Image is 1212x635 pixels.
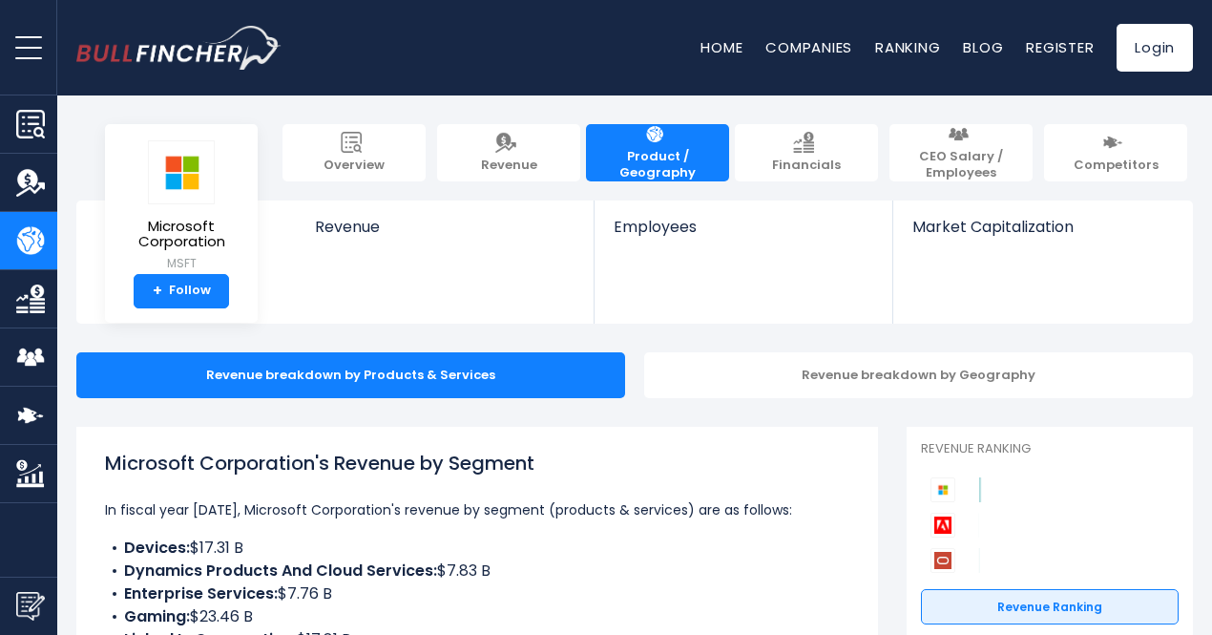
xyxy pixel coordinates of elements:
[765,37,852,57] a: Companies
[282,124,426,181] a: Overview
[644,352,1193,398] div: Revenue breakdown by Geography
[772,158,841,174] span: Financials
[1026,37,1094,57] a: Register
[700,37,742,57] a: Home
[105,560,849,582] li: $7.83 B
[1117,24,1193,72] a: Login
[315,218,575,236] span: Revenue
[105,498,849,521] p: In fiscal year [DATE], Microsoft Corporation's revenue by segment (products & services) are as fo...
[1044,124,1187,181] a: Competitors
[119,139,243,274] a: Microsoft Corporation MSFT
[120,219,242,250] span: Microsoft Corporation
[124,537,190,559] b: Devices:
[120,255,242,272] small: MSFT
[105,537,849,560] li: $17.31 B
[735,124,878,181] a: Financials
[124,605,190,627] b: Gaming:
[124,582,278,604] b: Enterprise Services:
[134,274,229,308] a: +Follow
[921,441,1179,457] p: Revenue Ranking
[930,477,955,502] img: Microsoft Corporation competitors logo
[921,589,1179,625] a: Revenue Ranking
[481,158,537,174] span: Revenue
[105,582,849,605] li: $7.76 B
[124,560,437,582] b: Dynamics Products And Cloud Services:
[595,201,891,268] a: Employees
[153,283,162,300] strong: +
[105,605,849,628] li: $23.46 B
[324,158,385,174] span: Overview
[76,352,625,398] div: Revenue breakdown by Products & Services
[930,513,955,538] img: Adobe competitors logo
[586,124,729,181] a: Product / Geography
[963,37,1003,57] a: Blog
[899,149,1023,181] span: CEO Salary / Employees
[614,218,872,236] span: Employees
[76,26,282,70] img: bullfincher logo
[893,201,1191,268] a: Market Capitalization
[930,548,955,573] img: Oracle Corporation competitors logo
[105,449,849,477] h1: Microsoft Corporation's Revenue by Segment
[596,149,720,181] span: Product / Geography
[889,124,1033,181] a: CEO Salary / Employees
[296,201,595,268] a: Revenue
[875,37,940,57] a: Ranking
[912,218,1172,236] span: Market Capitalization
[76,26,282,70] a: Go to homepage
[437,124,580,181] a: Revenue
[1074,158,1159,174] span: Competitors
